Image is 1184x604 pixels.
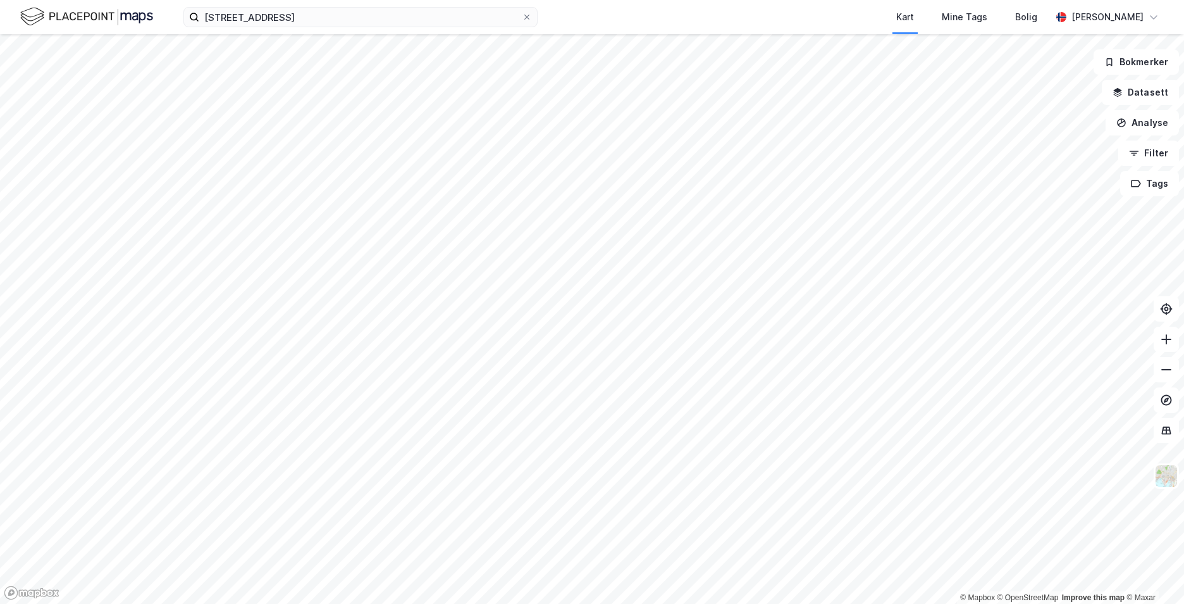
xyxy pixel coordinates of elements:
[1062,593,1125,602] a: Improve this map
[1154,464,1178,488] img: Z
[942,9,987,25] div: Mine Tags
[896,9,914,25] div: Kart
[997,593,1059,602] a: OpenStreetMap
[20,6,153,28] img: logo.f888ab2527a4732fd821a326f86c7f29.svg
[1071,9,1144,25] div: [PERSON_NAME]
[199,8,522,27] input: Søk på adresse, matrikkel, gårdeiere, leietakere eller personer
[1094,49,1179,75] button: Bokmerker
[1106,110,1179,135] button: Analyse
[960,593,995,602] a: Mapbox
[1015,9,1037,25] div: Bolig
[1102,80,1179,105] button: Datasett
[4,586,59,600] a: Mapbox homepage
[1121,543,1184,604] iframe: Chat Widget
[1118,141,1179,166] button: Filter
[1120,171,1179,196] button: Tags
